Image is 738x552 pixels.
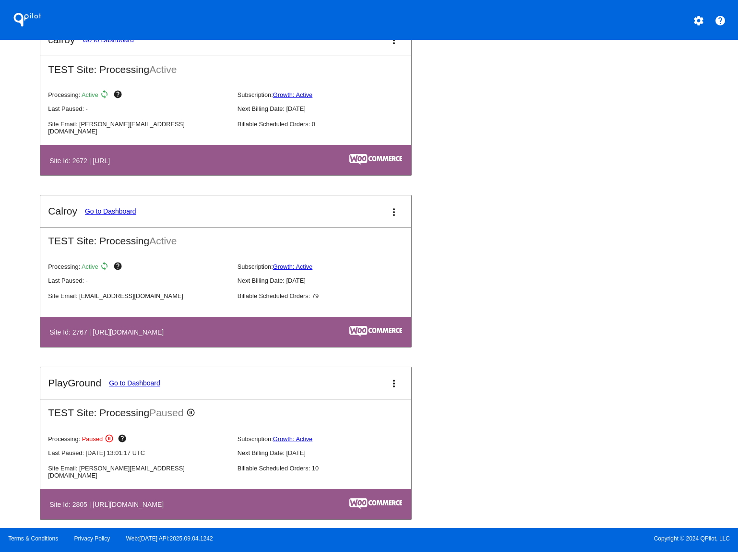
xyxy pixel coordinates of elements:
h2: TEST Site: Processing [40,399,411,419]
a: Growth: Active [273,91,313,98]
mat-icon: more_vert [388,35,400,46]
h2: PlayGround [48,377,101,389]
p: Next Billing Date: [DATE] [238,105,419,112]
a: Privacy Policy [74,535,110,542]
p: Billable Scheduled Orders: 79 [238,292,419,300]
p: Subscription: [238,263,419,270]
mat-icon: settings [693,15,704,26]
h1: QPilot [8,10,47,29]
p: Subscription: [238,435,419,443]
h4: Site Id: 2805 | [URL][DOMAIN_NAME] [49,501,168,508]
span: Active [82,91,98,98]
mat-icon: more_vert [388,206,400,218]
span: Paused [82,435,103,443]
span: Active [149,64,177,75]
mat-icon: pause_circle_outline [186,408,198,420]
mat-icon: help [714,15,726,26]
a: Terms & Conditions [8,535,58,542]
h2: TEST Site: Processing [40,228,411,247]
mat-icon: sync [100,90,111,101]
mat-icon: pause_circle_outline [105,434,116,445]
span: Copyright © 2024 QPilot, LLC [377,535,730,542]
p: Site Email: [PERSON_NAME][EMAIL_ADDRESS][DOMAIN_NAME] [48,120,229,135]
span: Active [82,263,98,270]
p: Processing: [48,434,229,445]
img: c53aa0e5-ae75-48aa-9bee-956650975ee5 [349,326,402,336]
p: Last Paused: - [48,277,229,284]
p: Next Billing Date: [DATE] [238,449,419,456]
p: Site Email: [PERSON_NAME][EMAIL_ADDRESS][DOMAIN_NAME] [48,465,229,479]
p: Last Paused: [DATE] 13:01:17 UTC [48,449,229,456]
mat-icon: help [118,434,129,445]
mat-icon: more_vert [388,378,400,389]
p: Processing: [48,262,229,273]
span: Paused [149,407,183,418]
p: Subscription: [238,91,419,98]
p: Site Email: [EMAIL_ADDRESS][DOMAIN_NAME] [48,292,229,300]
img: c53aa0e5-ae75-48aa-9bee-956650975ee5 [349,498,402,509]
p: Processing: [48,90,229,101]
a: Growth: Active [273,435,313,443]
a: Go to Dashboard [83,36,134,44]
mat-icon: help [113,90,125,101]
h2: Calroy [48,205,77,217]
h2: calroy [48,34,75,46]
p: Next Billing Date: [DATE] [238,277,419,284]
img: c53aa0e5-ae75-48aa-9bee-956650975ee5 [349,154,402,165]
p: Billable Scheduled Orders: 0 [238,120,419,128]
p: Billable Scheduled Orders: 10 [238,465,419,472]
span: Active [149,235,177,246]
a: Go to Dashboard [109,379,160,387]
mat-icon: help [113,262,125,273]
h4: Site Id: 2672 | [URL] [49,157,115,165]
h4: Site Id: 2767 | [URL][DOMAIN_NAME] [49,328,168,336]
h2: TEST Site: Processing [40,56,411,75]
a: Growth: Active [273,263,313,270]
p: Last Paused: - [48,105,229,112]
mat-icon: sync [100,262,111,273]
a: Web:[DATE] API:2025.09.04.1242 [126,535,213,542]
a: Go to Dashboard [85,207,136,215]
